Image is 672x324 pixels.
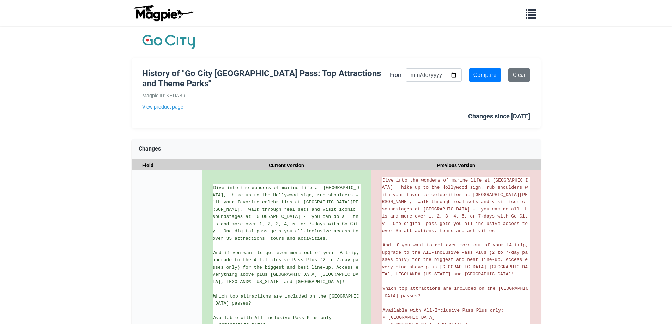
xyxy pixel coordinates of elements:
[132,139,541,159] div: Changes
[383,308,504,313] span: Available with All-Inclusive Pass Plus only:
[508,68,530,82] a: Clear
[390,71,403,80] label: From
[142,68,390,89] h1: History of "Go City [GEOGRAPHIC_DATA] Pass: Top Attractions and Theme Parks"
[371,159,541,172] div: Previous Version
[468,111,530,122] div: Changes since [DATE]
[142,103,390,111] a: View product page
[213,315,334,320] span: Available with All-Inclusive Pass Plus only:
[469,68,501,82] input: Compare
[382,178,531,234] span: Dive into the wonders of marine life at [GEOGRAPHIC_DATA], hike up to the Hollywood sign, rub sho...
[132,159,202,172] div: Field
[213,294,359,306] span: Which top attractions are included on the [GEOGRAPHIC_DATA] passes?
[382,286,528,299] span: Which top attractions are included on the [GEOGRAPHIC_DATA] passes?
[213,250,362,285] span: And if you want to get even more out of your LA trip, upgrade to the All-Inclusive Pass Plus (2 t...
[202,159,371,172] div: Current Version
[383,315,435,320] span: • [GEOGRAPHIC_DATA]
[142,92,390,99] div: Magpie ID: KHUABR
[132,5,195,22] img: logo-ab69f6fb50320c5b225c76a69d11143b.png
[382,243,531,277] span: And if you want to get even more out of your LA trip, upgrade to the All-Inclusive Pass Plus (2 t...
[213,185,361,241] span: Dive into the wonders of marine life at [GEOGRAPHIC_DATA], hike up to the Hollywood sign, rub sho...
[142,33,195,51] img: Company Logo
